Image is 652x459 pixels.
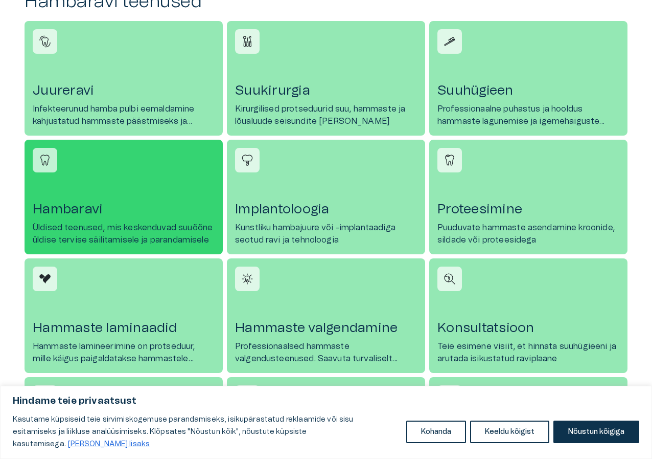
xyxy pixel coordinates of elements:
[437,201,619,217] h4: Proteesimine
[442,152,457,168] img: Proteesimine icon
[33,222,215,246] p: Üldised teenused, mis keskenduvad suuõõne üldise tervise säilitamisele ja parandamisele
[437,222,619,246] p: Puuduvate hammaste asendamine kroonide, sildade või proteesidega
[240,152,255,168] img: Implantoloogia icon
[37,34,53,49] img: Juureravi icon
[33,82,215,99] h4: Juureravi
[235,320,417,336] h4: Hammaste valgendamine
[37,271,53,287] img: Hammaste laminaadid icon
[13,395,639,407] p: Hindame teie privaatsust
[235,340,417,365] p: Professionaalsed hammaste valgendusteenused. Saavuta turvaliselt valgem ja säravam naeratus.
[235,82,417,99] h4: Suukirurgia
[37,152,53,168] img: Hambaravi icon
[235,103,417,127] p: Kirurgilised protseduurid suu, hammaste ja lõualuude seisundite [PERSON_NAME]
[235,201,417,217] h4: Implantoloogia
[553,421,639,443] button: Nõustun kõigiga
[52,8,67,16] span: Help
[33,340,215,365] p: Hammaste lamineerimine on protseduur, mille käigus paigaldatakse hammastele õhukesed keraamilised...
[33,201,215,217] h4: Hambaravi
[406,421,466,443] button: Kohanda
[442,34,457,49] img: Suuhügieen icon
[33,103,215,127] p: Infekteerunud hamba pulbi eemaldamine kahjustatud hammaste päästmiseks ja taastamiseks
[240,271,255,287] img: Hammaste valgendamine icon
[437,82,619,99] h4: Suuhügieen
[470,421,549,443] button: Keeldu kõigist
[67,440,150,448] a: Loe lisaks
[437,340,619,365] p: Teie esimene visiit, et hinnata suuhügieeni ja arutada isikustatud raviplaane
[437,320,619,336] h4: Konsultatsioon
[437,103,619,127] p: Professionaalne puhastus ja hooldus hammaste lagunemise ja igemehaiguste ennetamiseks
[235,222,417,246] p: Kunstliku hambajuure või -implantaadiga seotud ravi ja tehnoloogia
[33,320,215,336] h4: Hammaste laminaadid
[240,34,255,49] img: Suukirurgia icon
[13,413,399,450] p: Kasutame küpsiseid teie sirvimiskogemuse parandamiseks, isikupärastatud reklaamide või sisu esita...
[442,271,457,287] img: Konsultatsioon icon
